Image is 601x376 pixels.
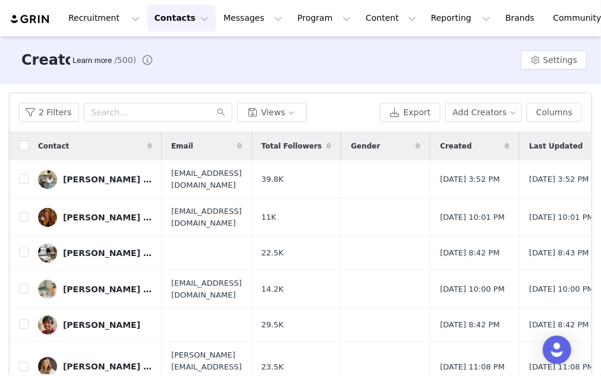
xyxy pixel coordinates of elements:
[440,283,505,295] span: [DATE] 10:00 PM
[171,141,193,151] span: Email
[262,247,284,259] span: 22.5K
[171,168,242,191] span: [EMAIL_ADDRESS][DOMAIN_NAME]
[440,319,499,331] span: [DATE] 8:42 PM
[63,285,152,294] div: [PERSON_NAME] | Home Decor + Motherhood
[38,315,57,334] img: bda091ba-924c-490e-a5b5-0002bb4670cc.jpg
[237,103,307,122] button: Views
[38,280,152,299] a: [PERSON_NAME] | Home Decor + Motherhood
[38,208,57,227] img: 827037a0-b78b-44de-92d5-4a94815e040e--s.jpg
[38,170,152,189] a: [PERSON_NAME] │ organic modern home decor
[217,108,225,116] i: icon: search
[38,315,152,334] a: [PERSON_NAME]
[63,320,140,330] div: [PERSON_NAME]
[171,277,242,301] span: [EMAIL_ADDRESS][DOMAIN_NAME]
[38,357,152,376] a: [PERSON_NAME] | Interior Design, Home Styling & DIY
[445,103,523,122] button: Add Creators
[95,54,136,67] span: (171/500)
[358,5,423,31] button: Content
[38,280,57,299] img: 13ad4477-e274-46a6-8baf-b48777521ee2.jpg
[351,141,380,151] span: Gender
[498,5,545,31] a: Brands
[290,5,358,31] button: Program
[63,213,152,222] div: [PERSON_NAME] | cozy whimsical lifestyle 🦉🍂
[440,361,505,373] span: [DATE] 11:08 PM
[543,336,571,364] div: Open Intercom Messenger
[38,357,57,376] img: 5f10e139-c033-4038-9ef7-d64e64b2c5c2.jpg
[440,211,505,223] span: [DATE] 10:01 PM
[440,173,499,185] span: [DATE] 3:52 PM
[527,103,582,122] button: Columns
[10,14,51,25] img: grin logo
[424,5,498,31] button: Reporting
[440,141,471,151] span: Created
[70,55,114,67] div: Tooltip anchor
[262,141,322,151] span: Total Followers
[61,5,147,31] button: Recruitment
[262,211,276,223] span: 11K
[63,248,152,258] div: [PERSON_NAME] | Home Decor
[262,361,284,373] span: 23.5K
[380,103,440,122] button: Export
[147,5,216,31] button: Contacts
[262,173,284,185] span: 39.8K
[216,5,290,31] button: Messages
[63,362,152,371] div: [PERSON_NAME] | Interior Design, Home Styling & DIY
[38,244,152,263] a: [PERSON_NAME] | Home Decor
[262,319,284,331] span: 29.5K
[21,49,90,71] h3: Creators
[440,247,499,259] span: [DATE] 8:42 PM
[38,244,57,263] img: 1c9cd3ad-dcae-4c8d-bffc-ad4d9fb50545.jpg
[38,141,69,151] span: Contact
[262,283,284,295] span: 14.2K
[529,141,583,151] span: Last Updated
[84,103,232,122] input: Search...
[38,170,57,189] img: 04df0a02-0f02-4055-ae90-b2820fe7fcbb--s.jpg
[521,50,587,69] button: Settings
[38,208,152,227] a: [PERSON_NAME] | cozy whimsical lifestyle 🦉🍂
[19,103,79,122] button: 2 Filters
[171,206,242,229] span: [EMAIL_ADDRESS][DOMAIN_NAME]
[63,175,152,184] div: [PERSON_NAME] │ organic modern home decor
